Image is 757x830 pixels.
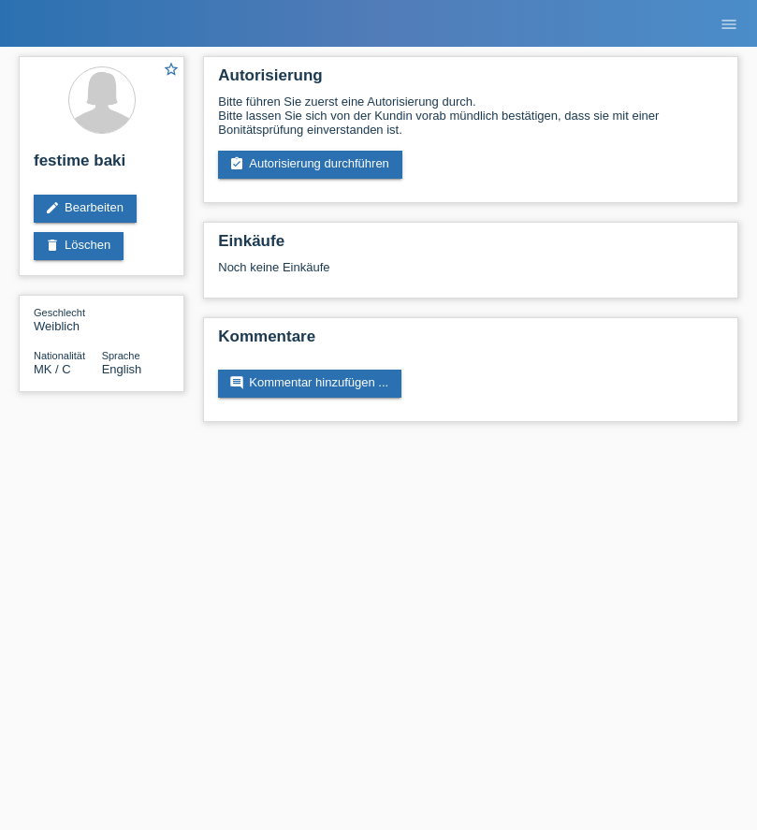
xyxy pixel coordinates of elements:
h2: Autorisierung [218,66,723,95]
span: Mazedonien / C / 07.08.1990 [34,362,71,376]
span: Nationalität [34,350,85,361]
i: delete [45,238,60,253]
i: edit [45,200,60,215]
i: star_border [163,61,180,78]
a: commentKommentar hinzufügen ... [218,370,401,398]
a: editBearbeiten [34,195,137,223]
a: assignment_turned_inAutorisierung durchführen [218,151,402,179]
a: deleteLöschen [34,232,124,260]
span: Sprache [102,350,140,361]
div: Weiblich [34,305,102,333]
div: Bitte führen Sie zuerst eine Autorisierung durch. Bitte lassen Sie sich von der Kundin vorab münd... [218,95,723,137]
i: assignment_turned_in [229,156,244,171]
h2: Kommentare [218,328,723,356]
a: star_border [163,61,180,80]
i: comment [229,375,244,390]
i: menu [720,15,738,34]
span: Geschlecht [34,307,85,318]
div: Noch keine Einkäufe [218,260,723,288]
h2: festime baki [34,152,169,180]
span: English [102,362,142,376]
h2: Einkäufe [218,232,723,260]
a: menu [710,18,748,29]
